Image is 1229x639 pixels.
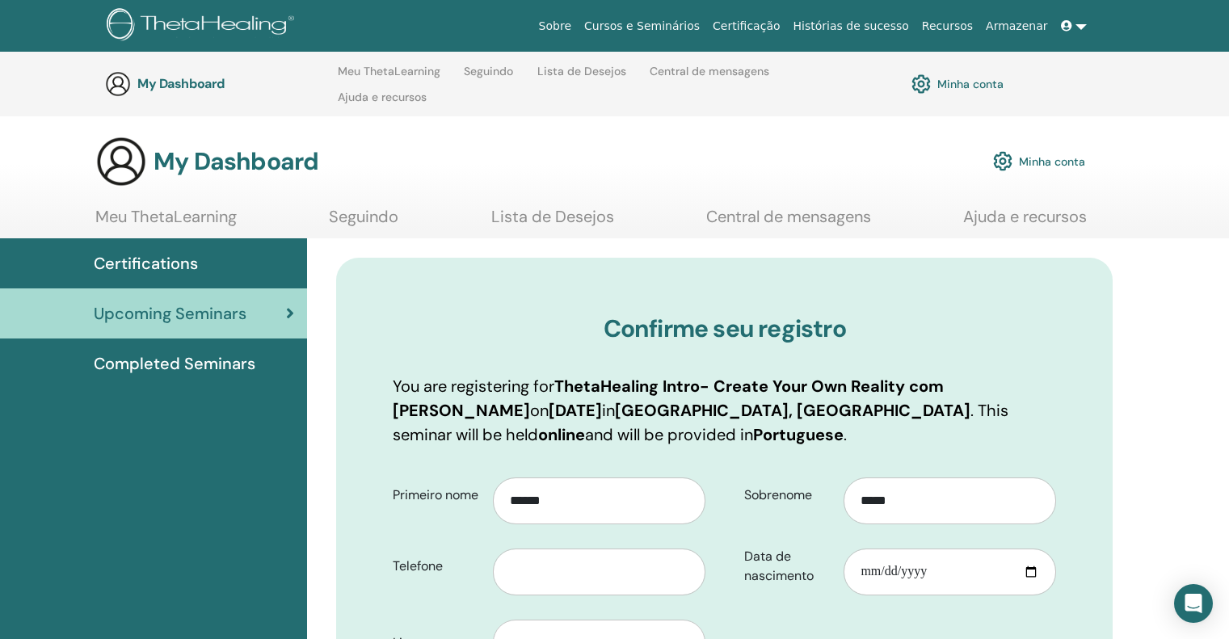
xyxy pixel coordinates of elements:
[615,400,970,421] b: [GEOGRAPHIC_DATA], [GEOGRAPHIC_DATA]
[549,400,602,421] b: [DATE]
[911,70,1004,98] a: Minha conta
[94,301,246,326] span: Upcoming Seminars
[732,480,844,511] label: Sobrenome
[154,147,318,176] h3: My Dashboard
[706,11,786,41] a: Certificação
[732,541,844,591] label: Data de nascimento
[915,11,979,41] a: Recursos
[537,65,626,90] a: Lista de Desejos
[393,374,1056,447] p: You are registering for on in . This seminar will be held and will be provided in .
[787,11,915,41] a: Histórias de sucesso
[911,70,931,98] img: cog.svg
[963,207,1087,238] a: Ajuda e recursos
[95,207,237,238] a: Meu ThetaLearning
[338,90,427,116] a: Ajuda e recursos
[706,207,871,238] a: Central de mensagens
[329,207,398,238] a: Seguindo
[107,8,300,44] img: logo.png
[993,143,1085,179] a: Minha conta
[993,147,1012,174] img: cog.svg
[381,551,493,582] label: Telefone
[1174,584,1213,623] div: Open Intercom Messenger
[94,251,198,275] span: Certifications
[753,424,844,445] b: Portuguese
[94,351,255,376] span: Completed Seminars
[491,207,614,238] a: Lista de Desejos
[393,314,1056,343] h3: Confirme seu registro
[538,424,585,445] b: online
[393,376,944,421] b: ThetaHealing Intro- Create Your Own Reality com [PERSON_NAME]
[650,65,769,90] a: Central de mensagens
[95,136,147,187] img: generic-user-icon.jpg
[464,65,513,90] a: Seguindo
[979,11,1054,41] a: Armazenar
[105,71,131,97] img: generic-user-icon.jpg
[381,480,493,511] label: Primeiro nome
[578,11,706,41] a: Cursos e Seminários
[137,76,299,91] h3: My Dashboard
[338,65,440,90] a: Meu ThetaLearning
[532,11,578,41] a: Sobre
